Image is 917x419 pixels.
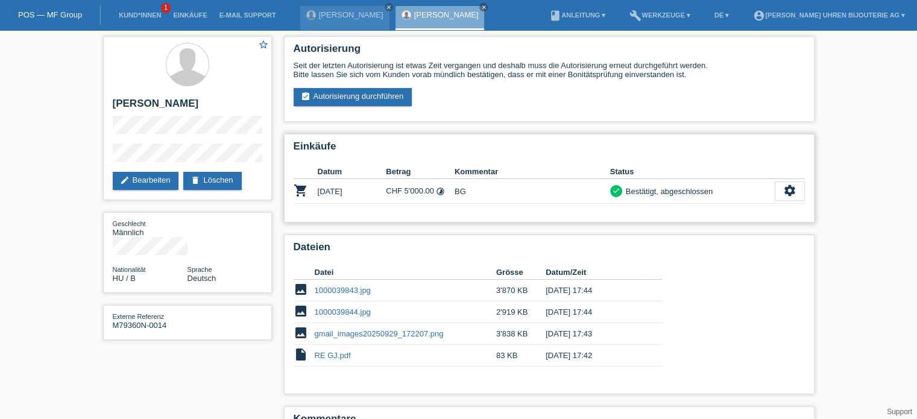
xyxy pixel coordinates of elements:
[183,172,241,190] a: deleteLöschen
[315,286,371,295] a: 1000039843.jpg
[258,39,269,50] i: star_border
[294,43,805,61] h2: Autorisierung
[546,301,644,323] td: [DATE] 17:44
[294,304,308,318] i: image
[191,175,200,185] i: delete
[436,187,445,196] i: Fixe Raten (24 Raten)
[18,10,82,19] a: POS — MF Group
[113,266,146,273] span: Nationalität
[294,183,308,198] i: POSP00028095
[294,140,805,159] h2: Einkäufe
[315,351,351,360] a: RE GJ.pdf
[496,323,546,345] td: 3'838 KB
[414,10,479,19] a: [PERSON_NAME]
[113,312,187,330] div: M79360N-0014
[610,165,775,179] th: Status
[543,11,611,19] a: bookAnleitung ▾
[258,39,269,52] a: star_border
[167,11,213,19] a: Einkäufe
[113,274,136,283] span: Ungarn / B / 06.10.2016
[294,88,412,106] a: assignment_turned_inAutorisierung durchführen
[318,179,386,204] td: [DATE]
[622,185,713,198] div: Bestätigt, abgeschlossen
[213,11,282,19] a: E-Mail Support
[479,3,488,11] a: close
[753,10,765,22] i: account_circle
[294,241,805,259] h2: Dateien
[496,280,546,301] td: 3'870 KB
[113,220,146,227] span: Geschlecht
[386,4,392,10] i: close
[315,329,444,338] a: gmail_images20250929_172207.png
[546,280,644,301] td: [DATE] 17:44
[546,323,644,345] td: [DATE] 17:43
[318,165,386,179] th: Datum
[113,313,165,320] span: Externe Referenz
[887,408,912,416] a: Support
[496,345,546,367] td: 83 KB
[113,98,262,116] h2: [PERSON_NAME]
[496,301,546,323] td: 2'919 KB
[294,282,308,297] i: image
[629,10,641,22] i: build
[294,347,308,362] i: insert_drive_file
[546,345,644,367] td: [DATE] 17:42
[294,61,805,79] div: Seit der letzten Autorisierung ist etwas Zeit vergangen und deshalb muss die Autorisierung erneut...
[187,274,216,283] span: Deutsch
[187,266,212,273] span: Sprache
[612,186,620,195] i: check
[113,11,167,19] a: Kund*innen
[385,3,393,11] a: close
[315,307,371,317] a: 1000039844.jpg
[496,265,546,280] th: Grösse
[623,11,696,19] a: buildWerkzeuge ▾
[120,175,130,185] i: edit
[315,265,496,280] th: Datei
[294,326,308,340] i: image
[708,11,735,19] a: DE ▾
[319,10,383,19] a: [PERSON_NAME]
[455,179,610,204] td: BG
[113,219,187,237] div: Männlich
[481,4,487,10] i: close
[747,11,911,19] a: account_circle[PERSON_NAME] Uhren Bijouterie AG ▾
[783,184,796,197] i: settings
[386,165,455,179] th: Betrag
[113,172,179,190] a: editBearbeiten
[161,3,171,13] span: 1
[455,165,610,179] th: Kommentar
[546,265,644,280] th: Datum/Zeit
[301,92,310,101] i: assignment_turned_in
[386,179,455,204] td: CHF 5'000.00
[549,10,561,22] i: book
